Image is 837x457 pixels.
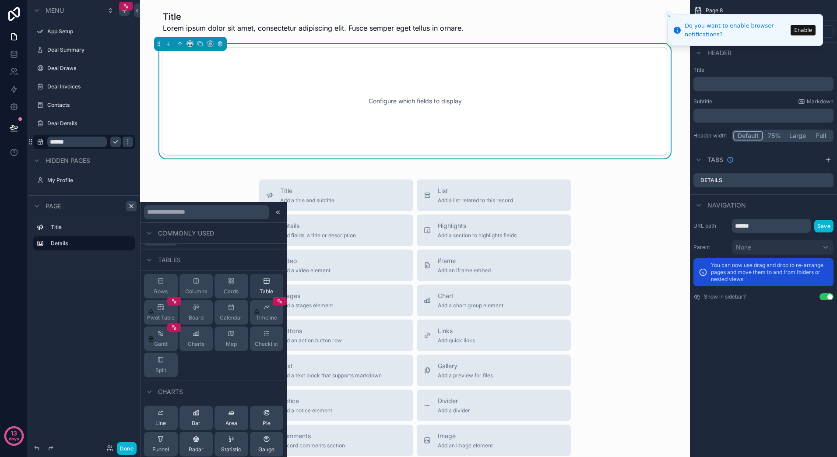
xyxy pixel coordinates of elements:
label: Deal Summary [47,46,133,53]
button: Bar [179,406,213,430]
span: Stages [280,292,333,300]
label: Contacts [47,102,133,109]
button: TextAdd a text block that supports markdown [259,355,413,386]
button: Checklist [250,327,284,351]
span: Pivot Table [147,314,175,321]
span: Add a section to highlights fields [438,232,517,239]
span: Hidden pages [46,156,90,165]
button: Rows [144,274,178,299]
div: Configure which fields to display [177,62,653,141]
p: You can now use drag and drop to re-arrange pages and move them to and from folders or nested views [711,262,828,283]
span: Divider [438,397,470,405]
label: Details [51,240,128,247]
span: None [736,243,751,252]
a: My Profile [47,177,133,184]
span: Funnel [152,446,169,453]
button: Large [785,131,810,141]
button: Columns [179,274,213,299]
a: Deal Details [47,120,133,127]
button: Pivot Table [144,300,178,325]
span: Add fields, a title or description [280,232,356,239]
span: List [438,186,513,195]
p: 13 [11,429,17,438]
button: 75% [763,131,785,141]
button: CommentsRecord comments section [259,425,413,456]
span: Bar [192,420,200,427]
button: LinksAdd quick links [417,320,571,351]
span: Video [280,257,331,265]
span: Add an iframe embed [438,267,491,274]
div: scrollable content [28,216,140,259]
button: Statistic [215,432,248,457]
label: Subtitle [693,98,712,105]
span: Columns [185,288,207,295]
label: App Setup [47,28,133,35]
span: Commonly used [158,228,214,237]
button: Board [179,300,213,325]
span: Calendar [220,314,243,321]
span: Checklist [255,341,278,348]
span: Area [225,420,237,427]
span: Gallery [438,362,493,370]
label: Deal Invoices [47,83,133,90]
label: Details [700,177,722,184]
span: Pie [263,420,271,427]
span: Statistic [221,446,241,453]
button: ImageAdd an image element [417,425,571,456]
button: DividerAdd a divider [417,390,571,421]
button: Close toast [665,11,673,20]
button: Split [144,353,178,377]
span: Image [438,432,493,440]
p: days [9,432,19,445]
span: Charts [188,341,204,348]
span: Details [280,221,356,230]
button: Pie [250,406,284,430]
span: Add a video element [280,267,331,274]
span: Title [280,186,334,195]
span: Timeline [256,314,277,321]
button: Calendar [215,300,248,325]
span: Radar [189,446,204,453]
span: Add an action button row [280,337,342,344]
span: Table [260,288,273,295]
span: Add quick links [438,337,475,344]
span: Record comments section [280,442,345,449]
button: Cards [215,274,248,299]
div: scrollable content [693,109,833,123]
span: Gauge [258,446,274,453]
button: VideoAdd a video element [259,250,413,281]
button: Timeline [250,300,284,325]
span: Charts [158,387,183,396]
button: Table [250,274,284,299]
button: Full [810,131,832,141]
label: Deal Draws [47,65,133,72]
label: Parent [693,244,728,251]
span: Comments [280,432,345,440]
span: Cards [224,288,239,295]
span: Markdown [807,98,833,105]
span: Add a preview for files [438,372,493,379]
label: URL path [693,222,728,229]
a: Markdown [798,98,833,105]
button: NoticeAdd a notice element [259,390,413,421]
span: Map [226,341,237,348]
span: Links [438,327,475,335]
span: Add a stages element [280,302,333,309]
span: Line [155,420,166,427]
button: Container [144,221,178,246]
span: Navigation [707,201,746,210]
span: Rows [154,288,168,295]
button: iframeAdd an iframe embed [417,250,571,281]
span: Gantt [154,341,168,348]
button: ButtonsAdd an action button row [259,320,413,351]
span: Add a text block that supports markdown [280,372,382,379]
span: Header [707,49,731,57]
button: GalleryAdd a preview for files [417,355,571,386]
button: Map [215,327,248,351]
button: Radar [179,432,213,457]
span: Split [155,367,166,374]
button: TitleAdd a title and subtitle [259,179,413,211]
